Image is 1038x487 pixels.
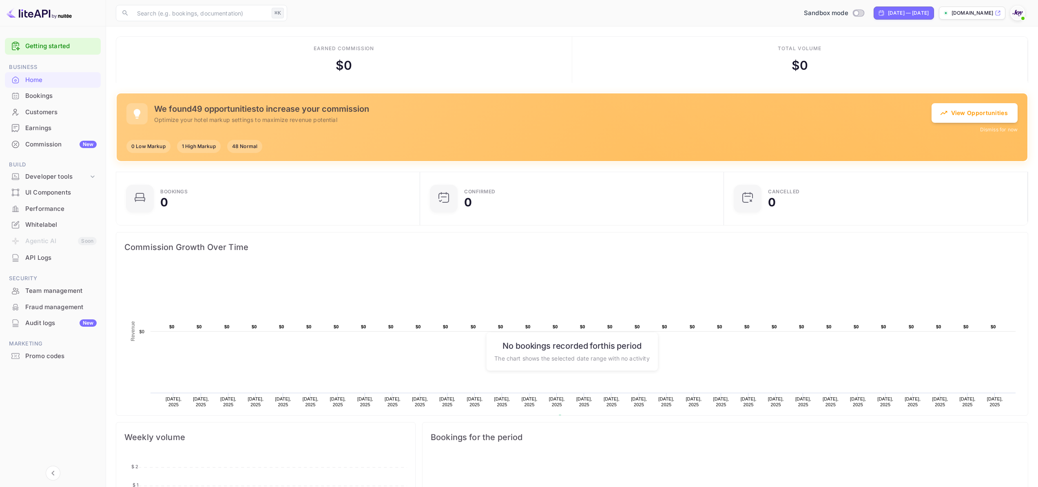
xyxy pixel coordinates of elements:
[5,299,101,315] div: Fraud management
[5,217,101,232] a: Whitelabel
[5,137,101,152] a: CommissionNew
[124,431,407,444] span: Weekly volume
[248,396,263,407] text: [DATE], 2025
[439,396,455,407] text: [DATE], 2025
[795,396,811,407] text: [DATE], 2025
[823,396,839,407] text: [DATE], 2025
[768,189,800,194] div: CANCELLED
[5,88,101,103] a: Bookings
[522,396,538,407] text: [DATE], 2025
[5,72,101,87] a: Home
[5,88,101,104] div: Bookings
[275,396,291,407] text: [DATE], 2025
[932,103,1018,123] button: View Opportunities
[877,396,893,407] text: [DATE], 2025
[25,140,97,149] div: Commission
[549,396,565,407] text: [DATE], 2025
[905,396,921,407] text: [DATE], 2025
[224,324,230,329] text: $0
[25,286,97,296] div: Team management
[25,91,97,101] div: Bookings
[279,324,284,329] text: $0
[25,75,97,85] div: Home
[5,72,101,88] div: Home
[881,324,886,329] text: $0
[5,120,101,135] a: Earnings
[850,396,866,407] text: [DATE], 2025
[25,303,97,312] div: Fraud management
[987,396,1003,407] text: [DATE], 2025
[854,324,859,329] text: $0
[741,396,757,407] text: [DATE], 2025
[991,324,996,329] text: $0
[467,396,482,407] text: [DATE], 2025
[154,104,932,114] h5: We found 49 opportunities to increase your commission
[909,324,914,329] text: $0
[1011,7,1024,20] img: With Joy
[826,324,832,329] text: $0
[25,319,97,328] div: Audit logs
[361,324,366,329] text: $0
[80,141,97,148] div: New
[888,9,929,17] div: [DATE] — [DATE]
[197,324,202,329] text: $0
[5,283,101,298] a: Team management
[357,396,373,407] text: [DATE], 2025
[494,354,649,363] p: The chart shows the selected date range with no activity
[25,220,97,230] div: Whitelabel
[5,185,101,201] div: UI Components
[154,115,932,124] p: Optimize your hotel markup settings to maximize revenue potential
[690,324,695,329] text: $0
[5,160,101,169] span: Build
[46,466,60,480] button: Collapse navigation
[5,185,101,200] a: UI Components
[662,324,667,329] text: $0
[932,396,948,407] text: [DATE], 2025
[25,253,97,263] div: API Logs
[471,324,476,329] text: $0
[5,274,101,283] span: Security
[768,197,776,208] div: 0
[334,324,339,329] text: $0
[5,283,101,299] div: Team management
[960,396,976,407] text: [DATE], 2025
[5,170,101,184] div: Developer tools
[576,396,592,407] text: [DATE], 2025
[5,315,101,331] div: Audit logsNew
[132,5,268,21] input: Search (e.g. bookings, documentation)
[5,348,101,363] a: Promo codes
[169,324,175,329] text: $0
[768,396,784,407] text: [DATE], 2025
[686,396,702,407] text: [DATE], 2025
[25,188,97,197] div: UI Components
[5,120,101,136] div: Earnings
[744,324,750,329] text: $0
[306,324,312,329] text: $0
[5,201,101,217] div: Performance
[5,104,101,120] div: Customers
[980,126,1018,133] button: Dismiss for now
[25,204,97,214] div: Performance
[799,324,804,329] text: $0
[772,324,777,329] text: $0
[227,143,262,150] span: 48 Normal
[5,38,101,55] div: Getting started
[5,137,101,153] div: CommissionNew
[607,324,613,329] text: $0
[804,9,848,18] span: Sandbox mode
[801,9,867,18] div: Switch to Production mode
[5,250,101,265] a: API Logs
[7,7,72,20] img: LiteAPI logo
[5,201,101,216] a: Performance
[580,324,585,329] text: $0
[80,319,97,327] div: New
[385,396,401,407] text: [DATE], 2025
[494,341,649,351] h6: No bookings recorded for this period
[131,463,138,469] tspan: $ 2
[5,104,101,120] a: Customers
[5,217,101,233] div: Whitelabel
[5,250,101,266] div: API Logs
[160,197,168,208] div: 0
[416,324,421,329] text: $0
[494,396,510,407] text: [DATE], 2025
